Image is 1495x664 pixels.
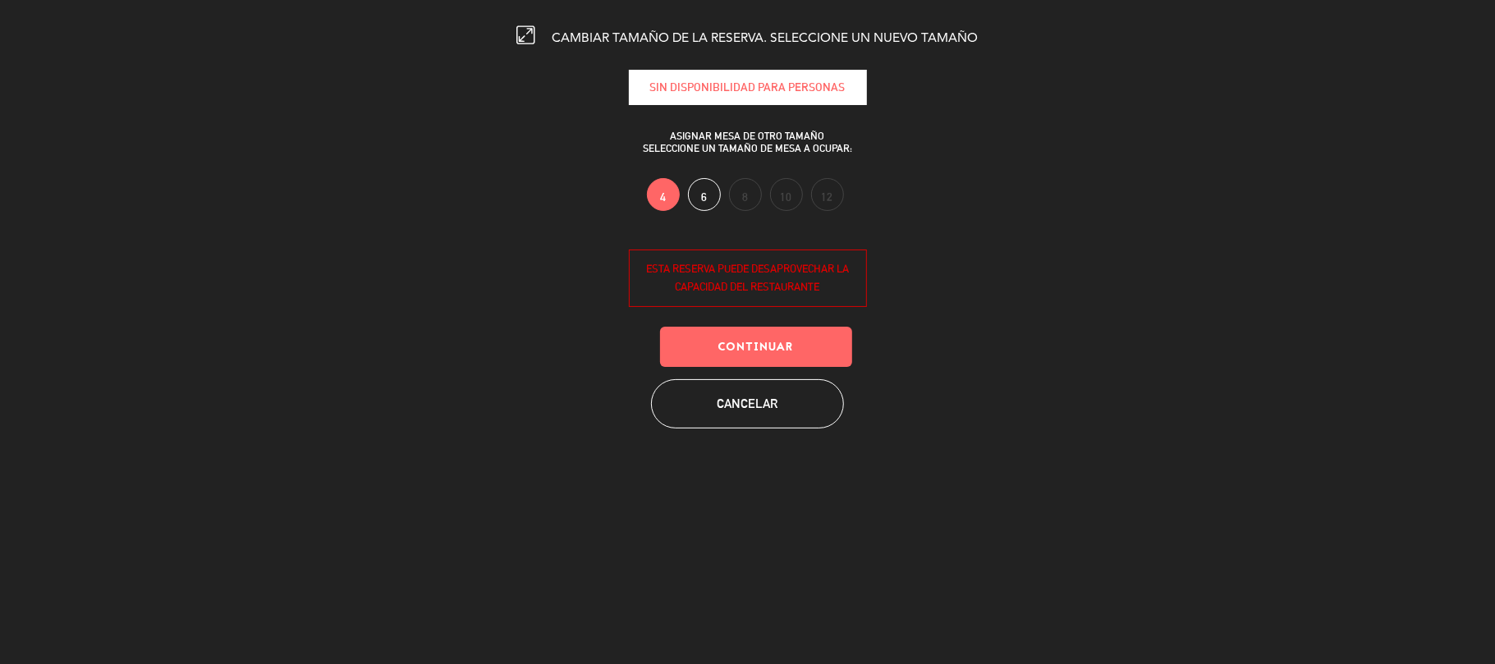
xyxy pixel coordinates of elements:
[651,379,844,428] button: Cancelar
[660,327,852,367] button: Continuar
[553,32,979,45] span: CAMBIAR TAMAÑO DE LA RESERVA. SELECCIONE UN NUEVO TAMAÑO
[647,178,680,211] label: 4
[811,178,844,211] label: 12
[629,130,867,154] div: ASIGNAR MESA DE OTRO TAMAÑO SELECCIONE UN TAMAÑO DE MESA A OCUPAR:
[770,178,803,211] label: 10
[729,178,762,211] label: 8
[629,70,867,105] div: SIN DISPONIBILIDAD PARA personas
[629,250,867,307] div: ESTA RESERVA PUEDE DESAPROVECHAR LA CAPACIDAD DEL RESTAURANTE
[688,178,721,211] label: 6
